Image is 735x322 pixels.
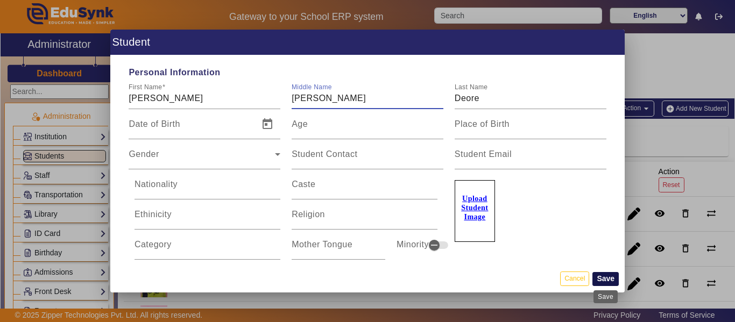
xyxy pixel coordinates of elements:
[455,84,487,91] mat-label: Last Name
[135,182,280,195] input: Nationality
[397,238,429,251] mat-label: Minority
[560,271,589,286] button: Cancel
[292,149,357,159] mat-label: Student Contact
[292,240,352,249] mat-label: Mother Tongue
[292,84,332,91] mat-label: Middle Name
[455,119,510,128] mat-label: Place of Birth
[129,122,252,135] input: Date of Birth
[129,149,159,159] mat-label: Gender
[135,212,280,225] input: Ethinicity
[129,152,275,165] span: Gender
[461,195,488,221] u: Upload Student Image
[135,240,172,249] mat-label: Category
[129,92,280,105] input: First Name*
[123,66,612,79] span: Personal Information
[455,152,606,165] input: Student Email
[292,210,325,219] mat-label: Religion
[455,92,606,105] input: Last Name
[592,272,619,286] button: Save
[255,111,280,137] button: Open calendar
[292,152,443,165] input: Student Contact
[135,180,178,189] mat-label: Nationality
[292,122,443,135] input: Age
[455,122,606,135] input: Place of Birth
[110,30,625,55] h1: Student
[292,119,308,128] mat-label: Age
[455,149,512,159] mat-label: Student Email
[292,92,443,105] input: Middle Name
[135,210,172,219] mat-label: Ethinicity
[292,180,315,189] mat-label: Caste
[292,212,437,225] input: Religion
[129,84,162,91] mat-label: First Name
[135,242,280,255] input: Category
[593,290,618,303] div: Save
[292,182,437,195] input: Caste
[129,119,180,128] mat-label: Date of Birth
